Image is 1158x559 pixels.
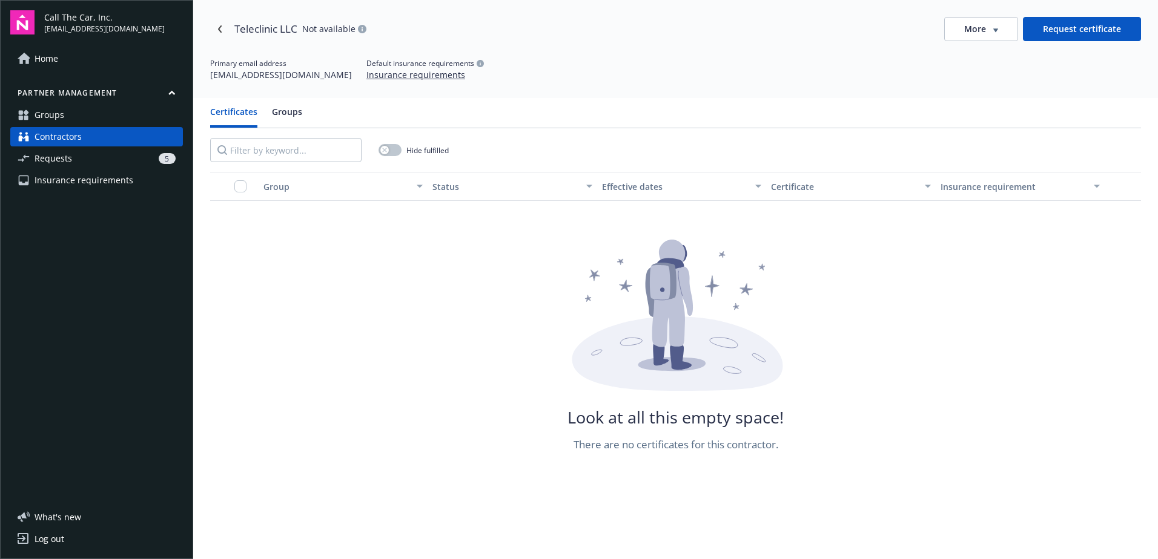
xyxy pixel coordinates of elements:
button: More [944,17,1018,41]
button: Effective dates [597,172,766,201]
a: Insurance requirements [10,171,183,190]
div: Teleclinic LLC [234,21,297,37]
div: Group [263,180,409,193]
input: Filter by keyword... [210,138,362,162]
div: Certificate [771,180,917,193]
a: Navigate back [210,19,230,39]
button: Certificate [766,172,935,201]
div: Log out [35,529,64,549]
span: [EMAIL_ADDRESS][DOMAIN_NAME] [44,24,165,34]
span: Home [35,49,58,68]
div: Effective dates [602,180,748,193]
div: Default insurance requirements [366,58,484,68]
div: There are no certificates for this contractor. [574,437,778,452]
button: Request certificate [1023,17,1141,41]
div: [EMAIL_ADDRESS][DOMAIN_NAME] [210,68,352,81]
button: Insurance requirement [936,172,1105,201]
button: Partner management [10,88,183,103]
span: Call The Car, Inc. [44,11,165,24]
span: Requests [35,149,72,168]
span: Insurance requirements [35,171,133,190]
div: 5 [159,153,176,164]
div: Status [432,180,578,193]
button: Certificates [210,105,257,128]
div: Look at all this empty space! [567,410,784,425]
a: Home [10,49,183,68]
span: More [964,23,986,35]
span: What ' s new [35,511,81,523]
div: Insurance requirement [941,180,1087,193]
span: Contractors [35,127,82,146]
input: Select all [234,180,246,192]
a: Contractors [10,127,183,146]
span: Hide fulfilled [406,145,449,155]
button: Groups [272,105,302,128]
button: Call The Car, Inc.[EMAIL_ADDRESS][DOMAIN_NAME] [44,10,183,34]
a: Groups [10,105,183,125]
button: What's new [10,511,101,523]
a: Requests5 [10,149,183,168]
div: Primary email address [210,58,352,68]
div: Not available [302,25,366,33]
button: Group [259,172,428,201]
span: Groups [35,105,64,125]
button: Insurance requirements [366,68,465,81]
button: Status [428,172,597,201]
img: navigator-logo.svg [10,10,35,34]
